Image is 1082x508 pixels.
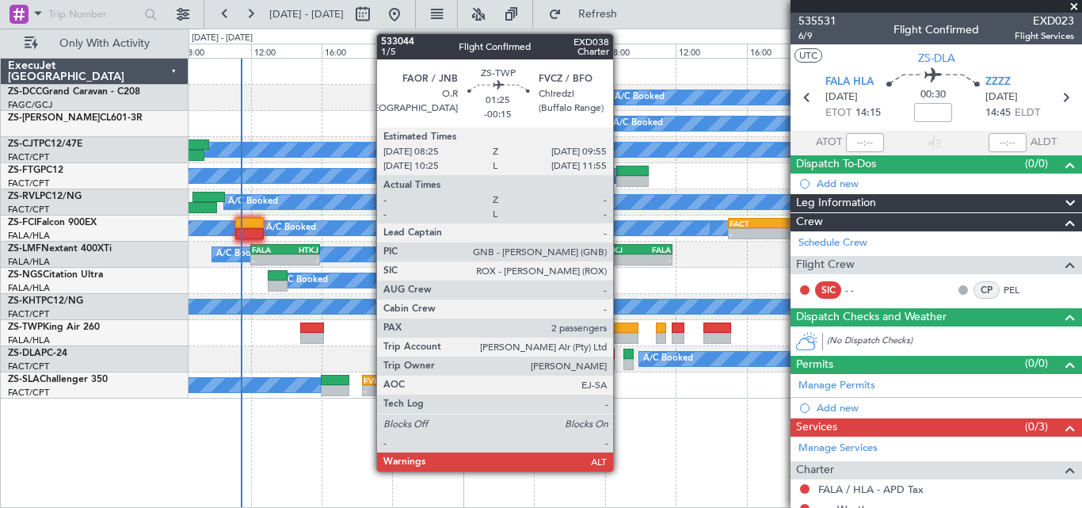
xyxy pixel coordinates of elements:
div: FVRG [364,376,391,385]
a: ZS-LMFNextant 400XTi [8,244,112,254]
div: - [771,229,812,239]
div: - [391,386,417,395]
div: - [285,255,318,265]
a: FACT/CPT [8,178,49,189]
span: ZS-DLA [8,349,41,358]
span: [DATE] - [DATE] [269,7,344,21]
div: [DATE] - [DATE] [192,32,253,45]
div: Flight Confirmed [893,21,979,38]
div: Add new [817,177,1074,190]
span: ZS-NGS [8,270,43,280]
span: ZZZZ [985,74,1011,90]
button: UTC [794,48,822,63]
div: - [730,229,771,239]
span: [DATE] [825,90,858,105]
span: ZS-CJT [8,139,39,149]
span: (0/0) [1025,155,1048,172]
span: ZS-SLA [8,375,40,384]
span: ATOT [816,135,842,151]
span: Flight Services [1015,29,1074,43]
div: A/C Booked [278,269,328,292]
span: ZS-RVL [8,192,40,201]
div: 04:00 [534,44,604,58]
div: Add new [817,401,1074,414]
div: FACT [391,376,417,385]
span: ALDT [1031,135,1057,151]
button: Refresh [541,2,636,27]
div: HKJK [771,219,812,228]
input: Trip Number [48,2,139,26]
a: Manage Services [798,441,878,456]
a: FALA / HLA - APD Tax [818,483,924,496]
div: 08:00 [180,44,250,58]
div: 16:00 [747,44,817,58]
a: ZS-SLAChallenger 350 [8,375,108,384]
span: ZS-TWP [8,323,43,332]
span: EXD023 [1015,13,1074,29]
span: (0/0) [1025,355,1048,372]
div: 00:00 [463,44,534,58]
div: - [603,255,637,265]
div: FALA [252,245,285,254]
span: 00:30 [920,87,946,103]
span: ZS-DCC [8,87,42,97]
span: Services [796,418,837,437]
div: 20:00 [392,44,463,58]
span: 14:15 [855,105,881,121]
a: FALA/HLA [8,334,50,346]
div: A/C Booked [228,190,278,214]
span: 6/9 [798,29,836,43]
div: A/C Booked [216,243,266,266]
div: 12:00 [676,44,746,58]
div: HTKJ [285,245,318,254]
a: FACT/CPT [8,308,49,320]
a: FACT/CPT [8,361,49,372]
span: Crew [796,213,823,231]
div: HTKJ [603,245,637,254]
a: Manage Permits [798,378,875,394]
span: ZS-FCI [8,218,36,227]
span: Dispatch To-Dos [796,155,876,174]
a: Schedule Crew [798,235,867,251]
a: FAGC/GCJ [8,99,52,111]
a: ZS-CJTPC12/47E [8,139,82,149]
span: ZS-LMF [8,244,41,254]
div: 08:00 [605,44,676,58]
input: --:-- [846,133,884,152]
span: 535531 [798,13,836,29]
span: 14:45 [985,105,1011,121]
span: Permits [796,356,833,374]
span: Charter [796,461,834,479]
span: ZS-FTG [8,166,40,175]
div: SIC [815,281,841,299]
div: FALA [637,245,671,254]
button: Only With Activity [17,31,172,56]
span: Leg Information [796,194,876,212]
a: ZS-FTGPC12 [8,166,63,175]
div: (No Dispatch Checks) [827,334,1082,351]
a: FALA/HLA [8,230,50,242]
span: ZS-KHT [8,296,41,306]
span: (0/3) [1025,418,1048,435]
a: FALA/HLA [8,256,50,268]
a: FACT/CPT [8,151,49,163]
span: [DATE] [985,90,1018,105]
span: Dispatch Checks and Weather [796,308,947,327]
div: A/C Booked [643,347,693,371]
div: - [252,255,285,265]
a: ZS-FCIFalcon 900EX [8,218,97,227]
a: ZS-DLAPC-24 [8,349,67,358]
a: ZS-[PERSON_NAME]CL601-3R [8,113,143,123]
a: FALA/HLA [8,282,50,294]
a: FACT/CPT [8,387,49,399]
div: CP [973,281,1000,299]
div: - [637,255,671,265]
span: ZS-[PERSON_NAME] [8,113,100,123]
div: - [364,386,391,395]
span: ELDT [1015,105,1040,121]
span: Flight Crew [796,256,855,274]
span: Refresh [565,9,631,20]
div: 16:00 [322,44,392,58]
div: FACT [730,219,771,228]
div: A/C Booked [266,216,316,240]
